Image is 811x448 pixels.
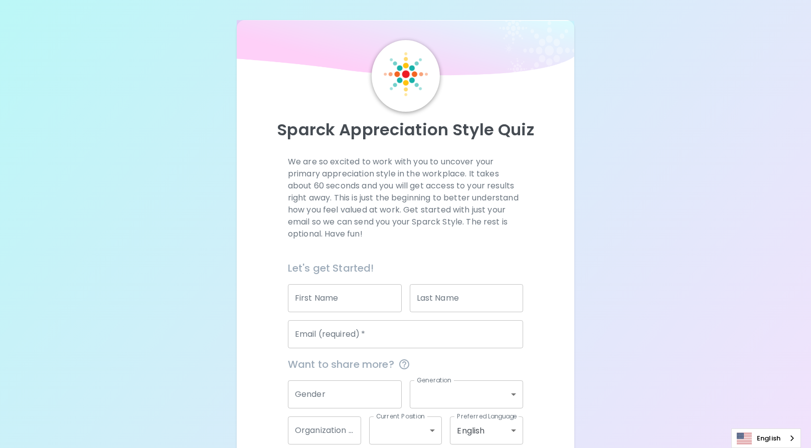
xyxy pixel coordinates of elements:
a: English [732,429,800,447]
label: Current Position [376,412,425,420]
p: We are so excited to work with you to uncover your primary appreciation style in the workplace. I... [288,156,523,240]
svg: This information is completely confidential and only used for aggregated appreciation studies at ... [398,358,410,370]
h6: Let's get Started! [288,260,523,276]
p: Sparck Appreciation Style Quiz [249,120,563,140]
div: English [450,416,523,444]
aside: Language selected: English [731,428,801,448]
label: Generation [417,376,451,384]
span: Want to share more? [288,356,523,372]
div: Language [731,428,801,448]
label: Preferred Language [457,412,517,420]
img: Sparck Logo [384,52,428,96]
img: wave [237,20,575,80]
